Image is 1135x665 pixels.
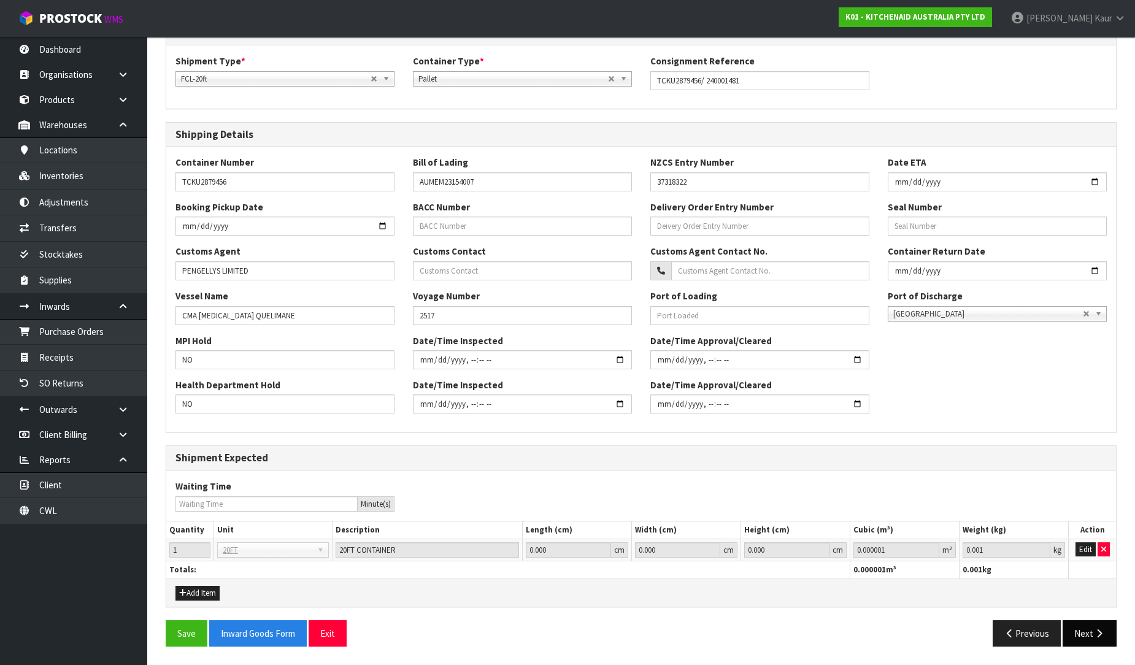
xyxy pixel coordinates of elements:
label: Date ETA [888,156,926,169]
input: Quantity [169,542,210,558]
input: Container Return Date [888,261,1107,280]
input: Cont. Bookin Date [175,217,394,236]
th: Unit [214,521,333,539]
input: Date/Time Inspected [650,350,869,369]
small: WMS [104,13,123,25]
input: Customs Contact [413,261,632,280]
button: Exit [309,620,347,647]
label: Date/Time Approval/Cleared [650,334,772,347]
strong: K01 - KITCHENAID AUSTRALIA PTY LTD [845,12,985,22]
input: Port Loaded [650,306,869,325]
span: [GEOGRAPHIC_DATA] [893,307,1083,321]
label: Container Return Date [888,245,985,258]
div: cm [829,542,847,558]
h3: Shipment Expected [175,452,1107,464]
h3: General Information [175,28,1107,39]
span: ProStock [39,10,102,26]
input: Consignment Reference [650,71,869,90]
label: Port of Discharge [888,290,963,302]
span: 20FT [223,543,313,558]
input: Voyage Number [413,306,632,325]
span: 0.000001 [853,564,886,575]
input: Vessel Name [175,306,394,325]
input: Health Department Hold [175,394,394,413]
th: m³ [850,561,960,579]
input: Date/Time Inspected [413,394,632,413]
input: Cubic [853,542,939,558]
button: Save [166,620,207,647]
label: Voyage Number [413,290,480,302]
th: Cubic (m³) [850,521,960,539]
label: Vessel Name [175,290,228,302]
input: Weight [963,542,1050,558]
label: Bill of Lading [413,156,468,169]
th: Height (cm) [741,521,850,539]
label: Health Department Hold [175,379,280,391]
input: MPI Hold [175,350,394,369]
label: Customs Agent [175,245,240,258]
label: Date/Time Approval/Cleared [650,379,772,391]
input: Customs Agent [175,261,394,280]
input: Date/Time Inspected [413,350,632,369]
input: BACC Number [413,217,632,236]
input: Description [336,542,519,558]
label: Customs Agent Contact No. [650,245,768,258]
label: Booking Pickup Date [175,201,263,213]
label: Date/Time Inspected [413,334,503,347]
span: Kaur [1095,12,1112,24]
button: Inward Goods Form [209,620,307,647]
input: Seal Number [888,217,1107,236]
span: Pallet [418,72,608,86]
a: K01 - KITCHENAID AUSTRALIA PTY LTD [839,7,992,27]
button: Previous [993,620,1061,647]
input: Customs Agent Contact No. [671,261,869,280]
label: Date/Time Inspected [413,379,503,391]
input: Length [526,542,611,558]
button: Next [1063,620,1117,647]
label: Consignment Reference [650,55,755,67]
th: kg [960,561,1069,579]
input: Width [635,542,720,558]
th: Quantity [166,521,214,539]
span: Shipping Details [166,12,1117,656]
th: Width (cm) [632,521,741,539]
span: 0.001 [963,564,982,575]
input: Waiting Time [175,496,358,512]
label: Port of Loading [650,290,717,302]
img: cube-alt.png [18,10,34,26]
label: Delivery Order Entry Number [650,201,774,213]
label: Seal Number [888,201,942,213]
label: BACC Number [413,201,470,213]
div: m³ [939,542,956,558]
span: [PERSON_NAME] [1026,12,1093,24]
input: Deivery Order Entry Number [650,217,869,236]
label: Container Type [413,55,484,67]
label: NZCS Entry Number [650,156,734,169]
div: cm [720,542,737,558]
div: kg [1050,542,1065,558]
input: Bill of Lading [413,172,632,191]
input: Entry Number [650,172,869,191]
th: Totals: [166,561,850,579]
input: Container Number [175,172,394,191]
label: Shipment Type [175,55,245,67]
th: Weight (kg) [960,521,1069,539]
h3: Shipping Details [175,129,1107,140]
div: cm [611,542,628,558]
label: Container Number [175,156,254,169]
span: FCL-20ft [181,72,371,86]
button: Edit [1075,542,1096,557]
input: Height [744,542,829,558]
label: MPI Hold [175,334,212,347]
div: Minute(s) [358,496,394,512]
label: Waiting Time [175,480,231,493]
th: Length (cm) [522,521,631,539]
input: Date/Time Inspected [650,394,869,413]
th: Action [1069,521,1116,539]
th: Description [333,521,523,539]
label: Customs Contact [413,245,486,258]
button: Add Item [175,586,220,601]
